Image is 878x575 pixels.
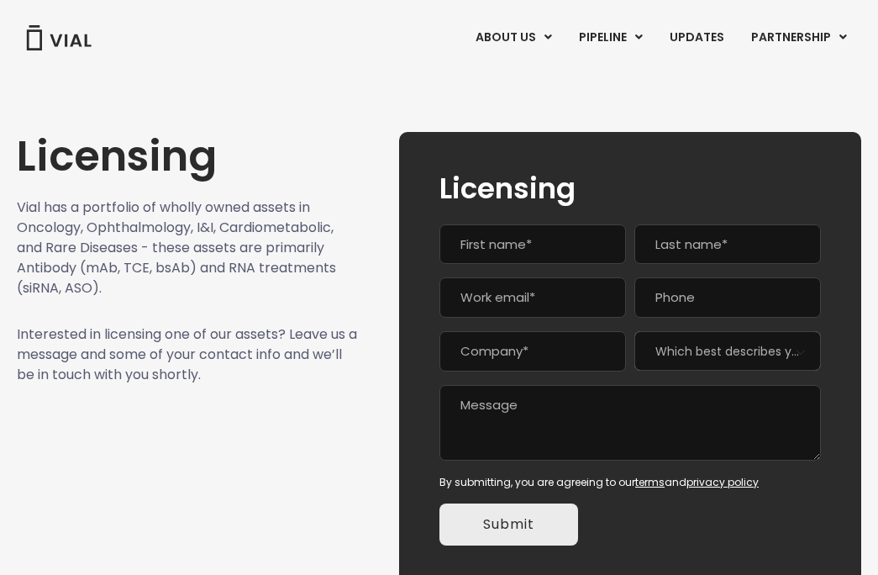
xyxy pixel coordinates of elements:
[439,172,821,204] h2: Licensing
[634,331,821,371] span: Which best describes you?*
[25,25,92,50] img: Vial Logo
[439,504,578,546] input: Submit
[634,277,821,318] input: Phone
[439,475,821,490] div: By submitting, you are agreeing to our and
[686,475,759,489] a: privacy policy
[565,24,655,52] a: PIPELINEMenu Toggle
[634,224,821,265] input: Last name*
[656,24,737,52] a: UPDATES
[17,198,357,298] p: Vial has a portfolio of wholly owned assets in Oncology, Ophthalmology, I&I, Cardiometabolic, and...
[462,24,565,52] a: ABOUT USMenu Toggle
[17,324,357,385] p: Interested in licensing one of our assets? Leave us a message and some of your contact info and w...
[439,331,626,372] input: Company*
[17,132,357,181] h1: Licensing
[439,277,626,318] input: Work email*
[635,475,665,489] a: terms
[738,24,860,52] a: PARTNERSHIPMenu Toggle
[439,224,626,265] input: First name*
